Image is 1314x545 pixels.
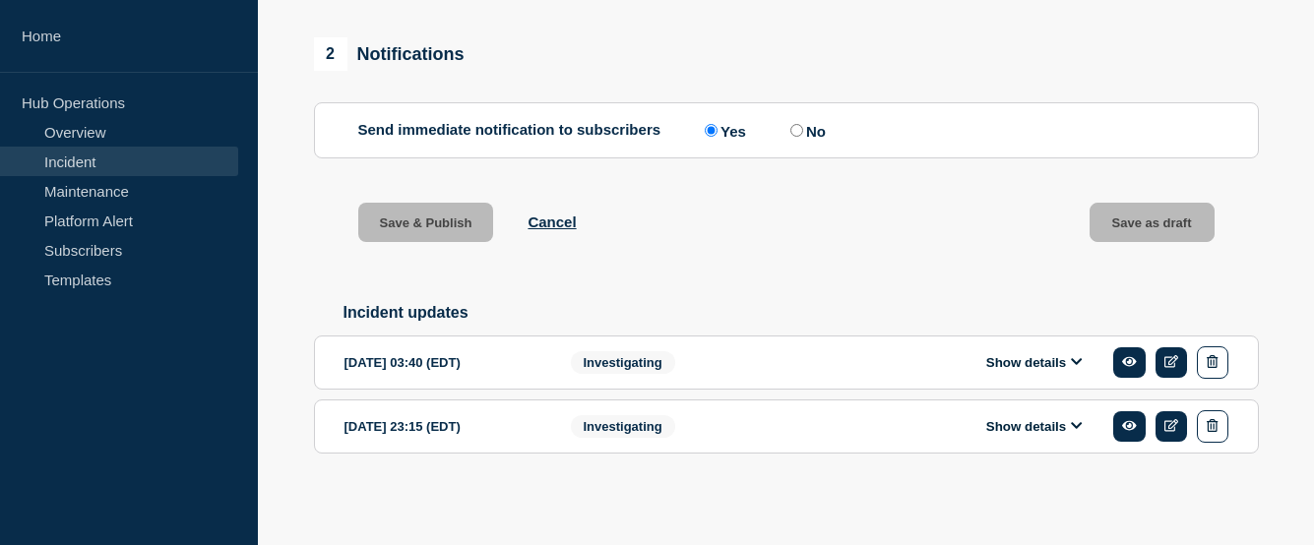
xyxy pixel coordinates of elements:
[705,124,718,137] input: Yes
[785,121,826,140] label: No
[344,410,541,443] div: [DATE] 23:15 (EDT)
[980,354,1089,371] button: Show details
[358,203,494,242] button: Save & Publish
[1090,203,1215,242] button: Save as draft
[344,346,541,379] div: [DATE] 03:40 (EDT)
[358,121,1215,140] div: Send immediate notification to subscribers
[571,351,675,374] span: Investigating
[358,121,661,140] p: Send immediate notification to subscribers
[344,304,1259,322] h2: Incident updates
[571,415,675,438] span: Investigating
[314,37,465,71] div: Notifications
[700,121,746,140] label: Yes
[790,124,803,137] input: No
[980,418,1089,435] button: Show details
[314,37,347,71] span: 2
[528,213,576,230] button: Cancel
